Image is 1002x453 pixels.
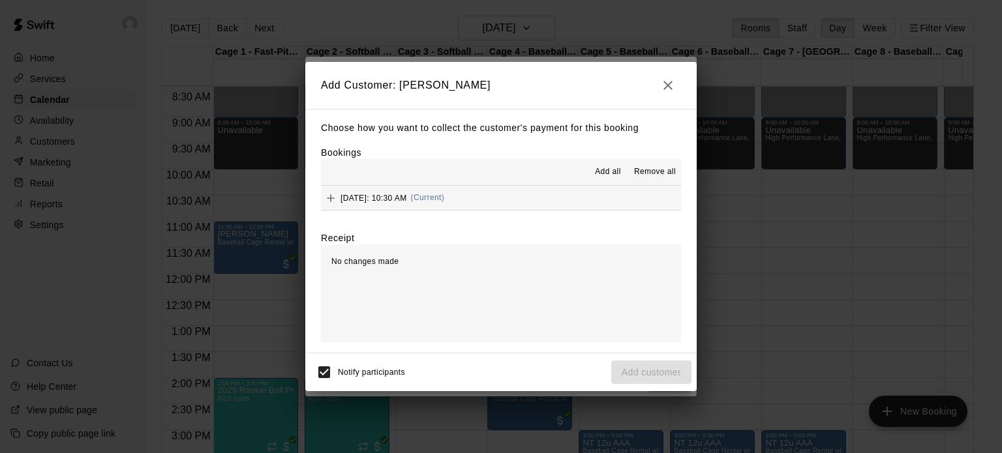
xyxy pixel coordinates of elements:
[321,147,361,158] label: Bookings
[321,192,341,202] span: Add
[321,231,354,244] label: Receipt
[321,186,681,210] button: Add[DATE]: 10:30 AM(Current)
[341,193,407,202] span: [DATE]: 10:30 AM
[634,166,676,179] span: Remove all
[338,368,405,377] span: Notify participants
[587,162,629,183] button: Add all
[411,193,445,202] span: (Current)
[321,120,681,136] p: Choose how you want to collect the customer's payment for this booking
[595,166,621,179] span: Add all
[331,257,399,266] span: No changes made
[305,62,697,109] h2: Add Customer: [PERSON_NAME]
[629,162,681,183] button: Remove all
